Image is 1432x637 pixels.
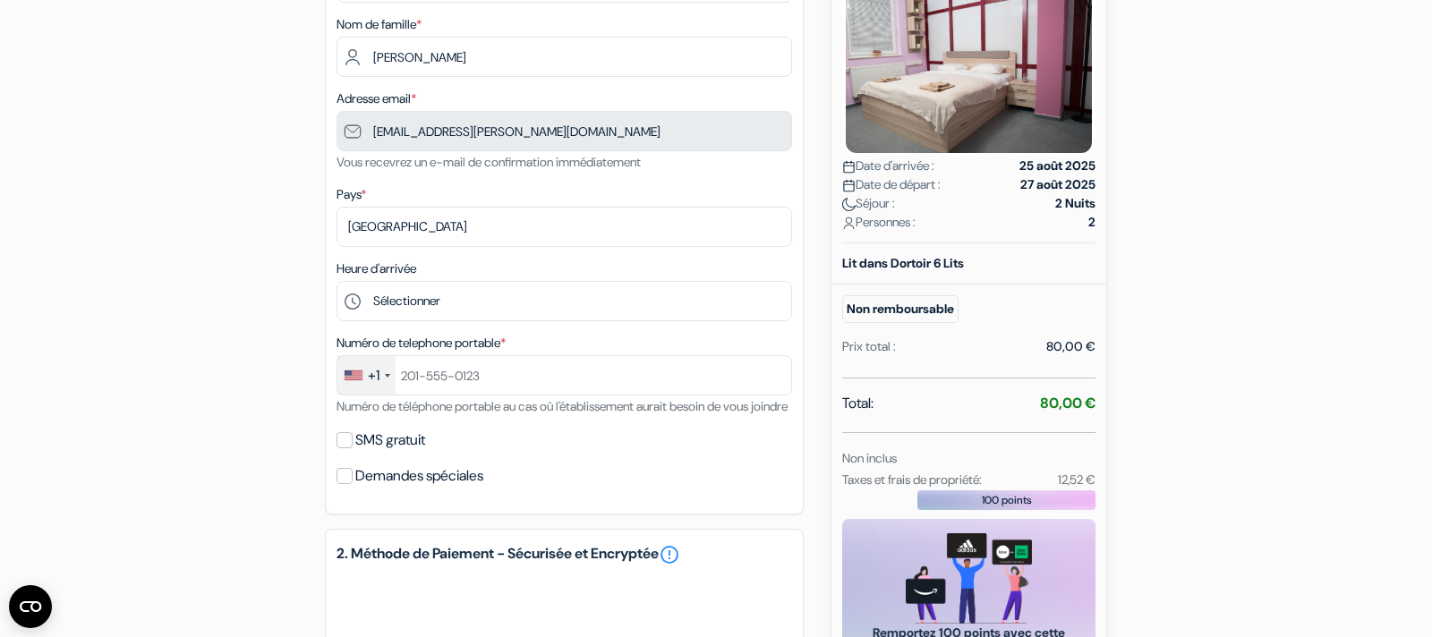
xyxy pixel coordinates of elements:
[1058,471,1095,488] small: 12,52 €
[842,194,895,213] span: Séjour :
[659,544,680,565] a: error_outline
[842,295,959,323] small: Non remboursable
[842,179,856,192] img: calendar.svg
[368,365,379,386] div: +1
[9,585,52,628] button: Ouvrir le widget CMP
[337,259,416,278] label: Heure d'arrivée
[337,111,792,151] input: Entrer adresse e-mail
[842,175,941,194] span: Date de départ :
[337,334,506,352] label: Numéro de telephone portable
[337,15,422,34] label: Nom de famille
[337,356,396,395] div: United States: +1
[842,213,916,232] span: Personnes :
[842,337,896,356] div: Prix total :
[1055,194,1095,213] strong: 2 Nuits
[337,37,792,77] input: Entrer le nom de famille
[982,492,1032,508] span: 100 points
[337,89,416,108] label: Adresse email
[842,450,897,466] small: Non inclus
[337,398,788,414] small: Numéro de téléphone portable au cas où l'établissement aurait besoin de vous joindre
[337,154,641,170] small: Vous recevrez un e-mail de confirmation immédiatement
[337,355,792,395] input: 201-555-0123
[842,217,856,230] img: user_icon.svg
[842,157,934,175] span: Date d'arrivée :
[842,160,856,174] img: calendar.svg
[1040,394,1095,412] strong: 80,00 €
[1020,175,1095,194] strong: 27 août 2025
[355,428,425,453] label: SMS gratuit
[842,471,982,488] small: Taxes et frais de propriété:
[1064,18,1414,242] iframe: Boîte de dialogue "Se connecter avec Google"
[906,533,1032,624] img: gift_card_hero_new.png
[337,544,792,565] h5: 2. Méthode de Paiement - Sécurisée et Encryptée
[842,393,874,414] span: Total:
[1046,337,1095,356] div: 80,00 €
[337,185,366,204] label: Pays
[1019,157,1095,175] strong: 25 août 2025
[355,463,483,488] label: Demandes spéciales
[842,198,856,211] img: moon.svg
[842,255,964,271] b: Lit dans Dortoir 6 Lits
